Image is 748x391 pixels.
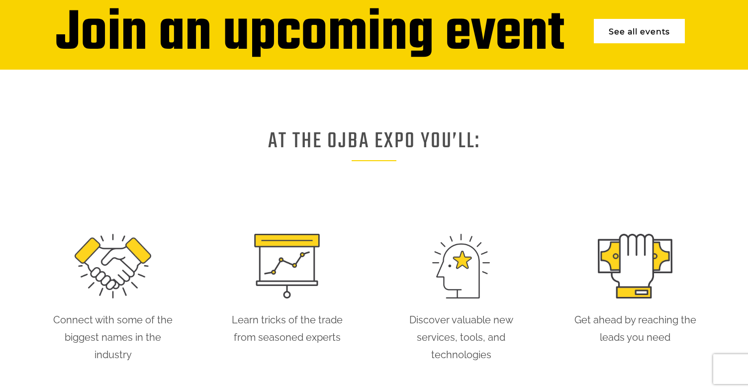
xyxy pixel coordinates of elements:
div: Join an upcoming event [56,11,564,57]
div: Discover valuable new services, tools, and technologies [397,311,525,364]
h1: AT THE OJBA EXPO YOU’LL: [268,136,480,166]
div: Get ahead by reaching the leads you need [571,311,699,346]
div: Learn tricks of the trade from seasoned experts [223,311,351,346]
a: See all events [594,19,685,43]
div: Connect with some of the biggest names in the industry [49,311,177,364]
